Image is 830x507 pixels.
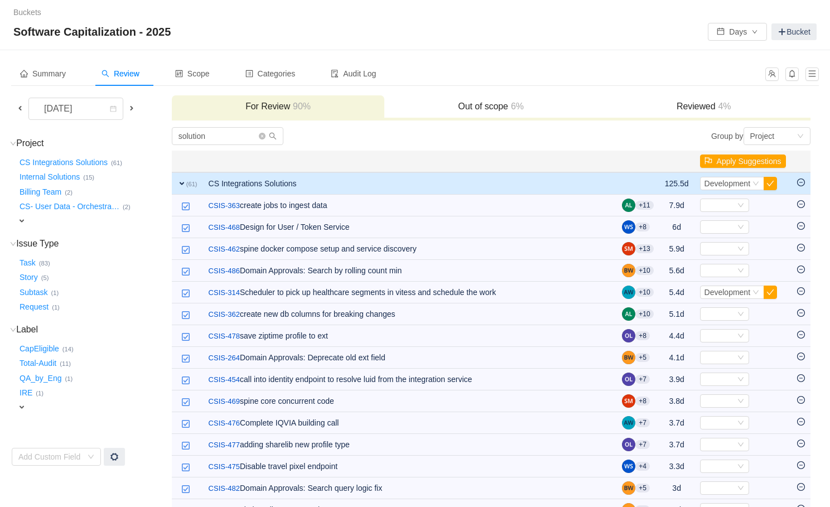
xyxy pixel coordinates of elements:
i: icon: minus-circle [797,222,805,230]
img: 10318 [181,202,190,211]
small: (2) [65,189,73,196]
aui-badge: +11 [635,201,653,210]
img: 10318 [181,419,190,428]
i: icon: home [20,70,28,78]
button: QA_by_Eng [17,369,65,387]
h3: For Review [177,101,379,112]
h3: Reviewed [603,101,805,112]
span: Review [102,69,139,78]
button: icon: bell [785,67,799,81]
a: Bucket [771,23,817,40]
td: spine docker compose setup and service discovery [203,238,617,260]
aui-badge: +7 [635,375,650,384]
a: CSIS-469 [209,396,240,407]
img: 10318 [181,354,190,363]
aui-badge: +10 [635,310,653,318]
td: 3.7d [659,434,694,456]
a: CSIS-264 [209,353,240,364]
i: icon: minus-circle [797,244,805,252]
a: CSIS-454 [209,374,240,385]
a: CSIS-362 [209,309,240,320]
td: call into identity endpoint to resolve luid from the integration service [203,369,617,390]
i: icon: minus-circle [797,440,805,447]
img: AW [622,416,635,429]
aui-badge: +5 [635,484,650,492]
small: (61) [111,160,122,166]
div: Group by [491,127,810,145]
a: CSIS-475 [209,461,240,472]
i: icon: profile [245,70,253,78]
img: 10318 [181,441,190,450]
a: CSIS-486 [209,265,240,277]
td: 6d [659,216,694,238]
button: Internal Solutions [17,168,83,186]
a: CSIS-482 [209,483,240,494]
td: Complete IQVIA building call [203,412,617,434]
td: Domain Approvals: Search by rolling count min [203,260,617,282]
span: 90% [290,102,311,111]
i: icon: down [737,267,744,275]
img: OL [622,373,635,386]
img: 10318 [181,463,190,472]
a: CSIS-314 [209,287,240,298]
td: 3d [659,477,694,499]
img: OL [622,329,635,342]
button: icon: menu [805,67,819,81]
img: WS [622,460,635,473]
aui-badge: +7 [635,418,650,427]
span: Development [704,179,751,188]
td: 5.6d [659,260,694,282]
a: CSIS-462 [209,244,240,255]
small: (1) [51,289,59,296]
small: (14) [62,346,74,353]
td: Disable travel pixel endpoint [203,456,617,477]
button: icon: flagApply Suggestions [700,154,786,168]
button: Story [17,269,41,287]
a: CSIS-363 [209,200,240,211]
i: icon: search [102,70,109,78]
aui-badge: +8 [635,397,650,405]
img: AL [622,307,635,321]
i: icon: down [737,224,744,231]
a: Buckets [13,8,41,17]
img: AL [622,199,635,212]
img: 10318 [181,311,190,320]
td: 3.9d [659,369,694,390]
span: expand [177,179,186,188]
button: CS Integrations Solutions [17,153,111,171]
td: Domain Approvals: Search query logic fix [203,477,617,499]
i: icon: down [737,376,744,384]
td: 7.9d [659,195,694,216]
span: Software Capitalization - 2025 [13,23,177,41]
h3: Label [17,324,171,335]
i: icon: minus-circle [797,287,805,295]
aui-badge: +4 [635,462,650,471]
i: icon: minus-circle [797,265,805,273]
h3: Project [17,138,171,149]
h3: Out of scope [390,101,592,112]
small: (1) [65,375,73,382]
img: 10318 [181,332,190,341]
button: Billing Team [17,183,65,201]
img: SM [622,394,635,408]
td: create new db columns for breaking changes [203,303,617,325]
img: 10318 [181,398,190,407]
img: 10318 [181,376,190,385]
button: Total-Audit [17,355,60,373]
i: icon: minus-circle [797,396,805,404]
td: 5.4d [659,282,694,303]
td: 4.1d [659,347,694,369]
button: IRE [17,384,36,402]
td: Domain Approvals: Deprecate old ext field [203,347,617,369]
i: icon: down [737,354,744,362]
i: icon: down [737,311,744,318]
img: 10318 [181,485,190,494]
i: icon: down [737,332,744,340]
button: icon: team [765,67,779,81]
span: Audit Log [331,69,376,78]
h3: Issue Type [17,238,171,249]
img: 10318 [181,224,190,233]
small: (2) [123,204,131,210]
small: (83) [39,260,50,267]
i: icon: control [175,70,183,78]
